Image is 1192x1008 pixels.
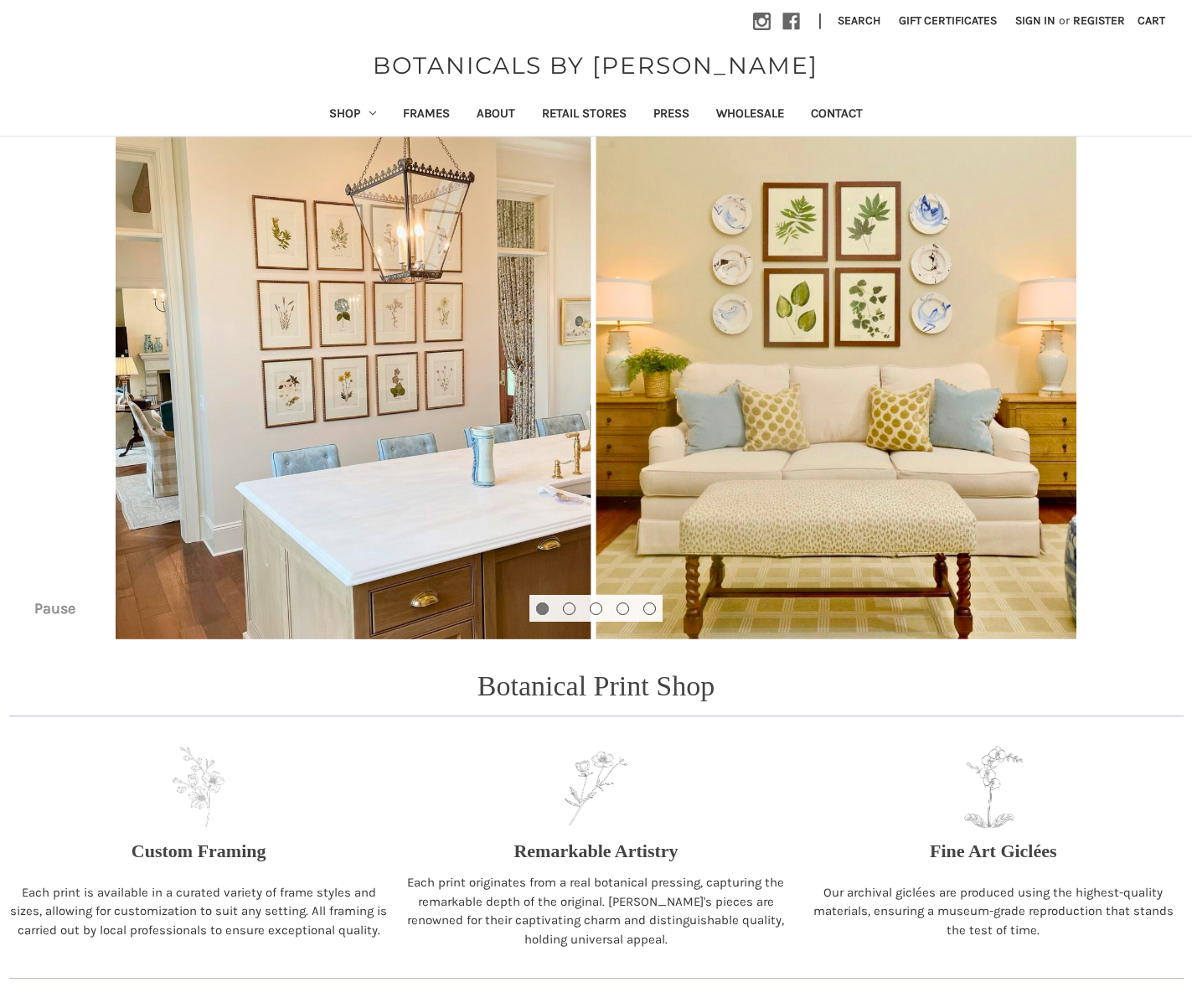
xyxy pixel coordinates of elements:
button: Go to slide 5 of 5 [643,602,656,615]
button: Go to slide 2 of 5 [563,602,575,615]
p: Fine Art Giclées [930,837,1057,865]
button: Go to slide 4 of 5 [617,602,629,615]
span: Go to slide 4 of 5 [617,624,628,625]
span: Go to slide 3 of 5 [591,624,601,625]
p: Each print is available in a curated variety of frame styles and sizes, allowing for customizatio... [9,883,389,940]
a: Shop [316,95,390,136]
span: or [1057,12,1071,29]
span: Go to slide 1 of 5, active [537,624,548,625]
p: Botanical Print Shop [477,664,715,707]
p: Our archival giclées are produced using the highest-quality materials, ensuring a museum-grade re... [803,883,1183,940]
p: Custom Framing [132,837,266,865]
a: Press [640,95,703,136]
a: About [463,95,529,136]
span: Cart [1138,13,1165,28]
a: Retail Stores [529,95,640,136]
p: Remarkable Artistry [513,837,678,865]
p: Each print originates from a real botanical pressing, capturing the remarkable depth of the origi... [406,873,786,949]
button: Go to slide 3 of 5 [590,602,602,615]
a: Contact [797,95,876,136]
button: Go to slide 1 of 5, active [536,602,549,615]
span: Go to slide 2 of 5 [564,624,575,625]
li: | [812,8,828,35]
span: Go to slide 5 of 5 [644,624,655,625]
a: Frames [390,95,463,136]
a: Wholesale [703,95,797,136]
button: Pause carousel [21,595,88,622]
a: BOTANICALS BY [PERSON_NAME] [364,48,827,83]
